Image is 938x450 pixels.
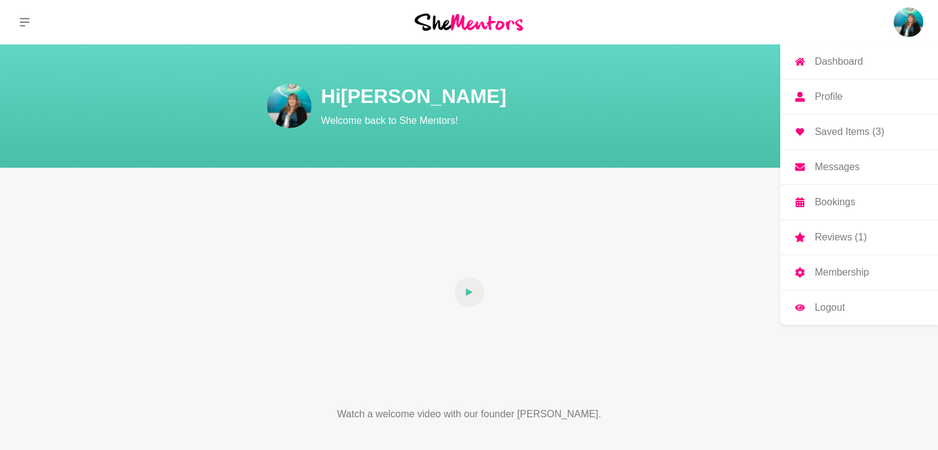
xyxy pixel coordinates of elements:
p: Reviews (1) [815,232,866,242]
a: Saved Items (3) [780,115,938,149]
p: Membership [815,268,869,277]
img: Emily Fogg [894,7,923,37]
a: Dashboard [780,44,938,79]
a: Profile [780,80,938,114]
p: Dashboard [815,57,863,67]
p: Welcome back to She Mentors! [321,113,765,128]
p: Messages [815,162,860,172]
p: Logout [815,303,845,313]
a: Reviews (1) [780,220,938,255]
img: Emily Fogg [267,84,311,128]
a: Messages [780,150,938,184]
a: Emily FoggDashboardProfileSaved Items (3)MessagesBookingsReviews (1)MembershipLogout [894,7,923,37]
img: She Mentors Logo [414,14,523,30]
a: Bookings [780,185,938,219]
p: Watch a welcome video with our founder [PERSON_NAME]. [292,407,647,422]
p: Saved Items (3) [815,127,884,137]
p: Bookings [815,197,855,207]
h1: Hi [PERSON_NAME] [321,84,765,108]
p: Profile [815,92,842,102]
